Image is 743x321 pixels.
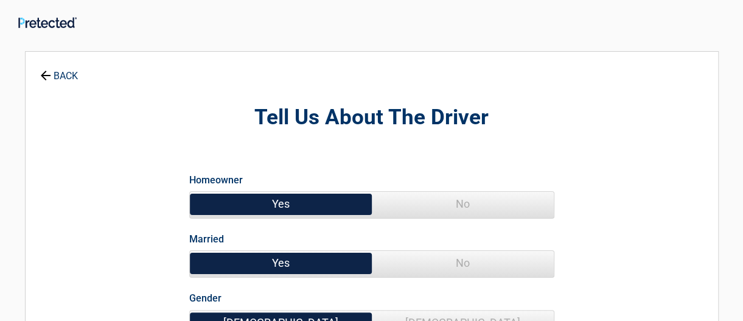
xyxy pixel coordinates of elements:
[372,192,554,216] span: No
[372,251,554,275] span: No
[92,104,651,132] h2: Tell Us About The Driver
[189,172,243,188] label: Homeowner
[190,192,372,216] span: Yes
[38,60,80,81] a: BACK
[18,17,77,27] img: Main Logo
[189,231,224,247] label: Married
[189,290,222,306] label: Gender
[190,251,372,275] span: Yes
